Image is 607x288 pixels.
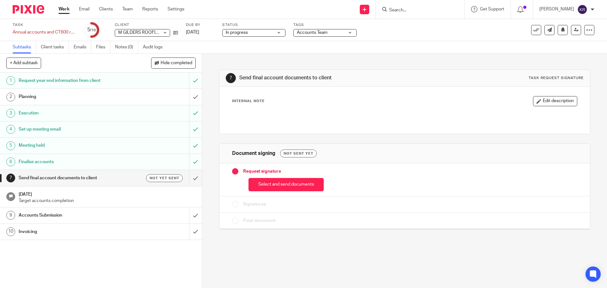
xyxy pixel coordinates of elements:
a: Team [122,6,133,12]
a: Clients [99,6,113,12]
div: 10 [6,227,15,236]
div: 6 [6,157,15,166]
h1: Finalise accounts [19,157,128,167]
span: Signatures [243,201,266,207]
a: Files [96,41,110,53]
div: 7 [226,73,236,83]
button: Select and send documents [248,178,324,192]
p: Internal Note [232,99,265,104]
input: Search [389,8,445,13]
a: Emails [74,41,91,53]
div: 9 [6,211,15,220]
h1: [DATE] [19,190,196,198]
img: svg%3E [577,4,587,15]
label: Tags [293,22,357,28]
h1: Accounts Submission [19,211,128,220]
h1: Document signing [232,150,275,157]
label: Client [115,22,178,28]
button: Edit description [533,96,577,106]
div: Task request signature [529,76,584,81]
h1: Execution [19,108,128,118]
img: Pixie [13,5,44,14]
h1: Set up meeting email [19,125,128,134]
a: Settings [168,6,184,12]
label: Task [13,22,76,28]
a: Client tasks [41,41,69,53]
div: 5 [87,26,96,34]
h1: Invoicing [19,227,128,236]
button: + Add subtask [6,58,41,68]
span: Not yet sent [150,175,179,181]
a: Work [58,6,70,12]
span: In progress [226,30,248,35]
h1: Request year end information from client [19,76,128,85]
p: Target accounts completion [19,198,196,204]
div: 3 [6,109,15,118]
span: M GILDERS ROOFING CONTRACTS LIMITED [118,30,206,35]
span: Final document [243,218,275,224]
span: Get Support [480,7,504,11]
label: Status [222,22,285,28]
div: Annual accounts and CT600 return - August 2024 [13,29,76,35]
h1: Send final account documents to client [19,173,128,183]
p: [PERSON_NAME] [539,6,574,12]
div: 4 [6,125,15,134]
a: Subtasks [13,41,36,53]
div: Annual accounts and CT600 return - [DATE] [13,29,76,35]
span: Hide completed [161,61,192,66]
a: Audit logs [143,41,167,53]
div: Not sent yet [280,150,317,157]
div: 1 [6,76,15,85]
span: Accounts Team [297,30,328,35]
h1: Planning [19,92,128,101]
span: [DATE] [186,30,199,34]
small: /10 [90,28,96,32]
h1: Send final account documents to client [239,75,418,81]
a: Reports [142,6,158,12]
span: Request signature [243,168,281,175]
label: Due by [186,22,214,28]
a: Notes (0) [115,41,138,53]
h1: Meeting held [19,141,128,150]
div: 2 [6,93,15,101]
button: Hide completed [151,58,196,68]
div: 7 [6,174,15,182]
div: 5 [6,141,15,150]
a: Email [79,6,89,12]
